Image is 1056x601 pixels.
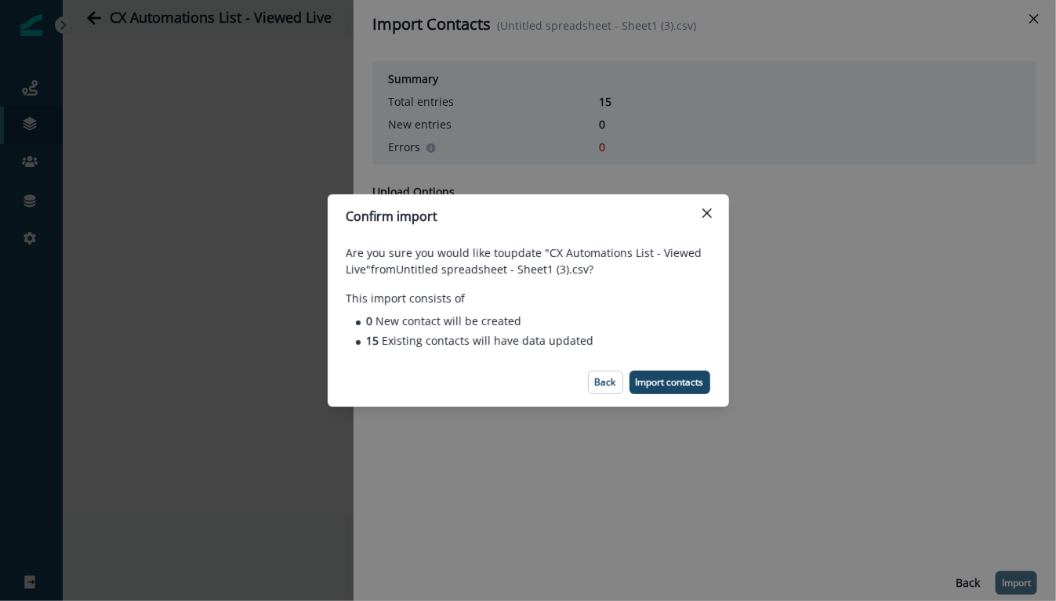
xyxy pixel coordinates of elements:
[367,333,383,348] span: 15
[588,371,623,394] button: Back
[367,332,594,349] p: Existing contacts will have data updated
[367,313,522,329] p: New contact will be created
[695,201,720,226] button: Close
[367,313,376,328] span: 0
[347,207,438,226] p: Confirm import
[347,244,710,277] p: Are you sure you would like to update "CX Automations List - Viewed Live" from Untitled spreadshe...
[347,290,710,306] p: This import consists of
[595,377,616,388] p: Back
[630,371,710,394] button: Import contacts
[636,377,704,388] p: Import contacts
